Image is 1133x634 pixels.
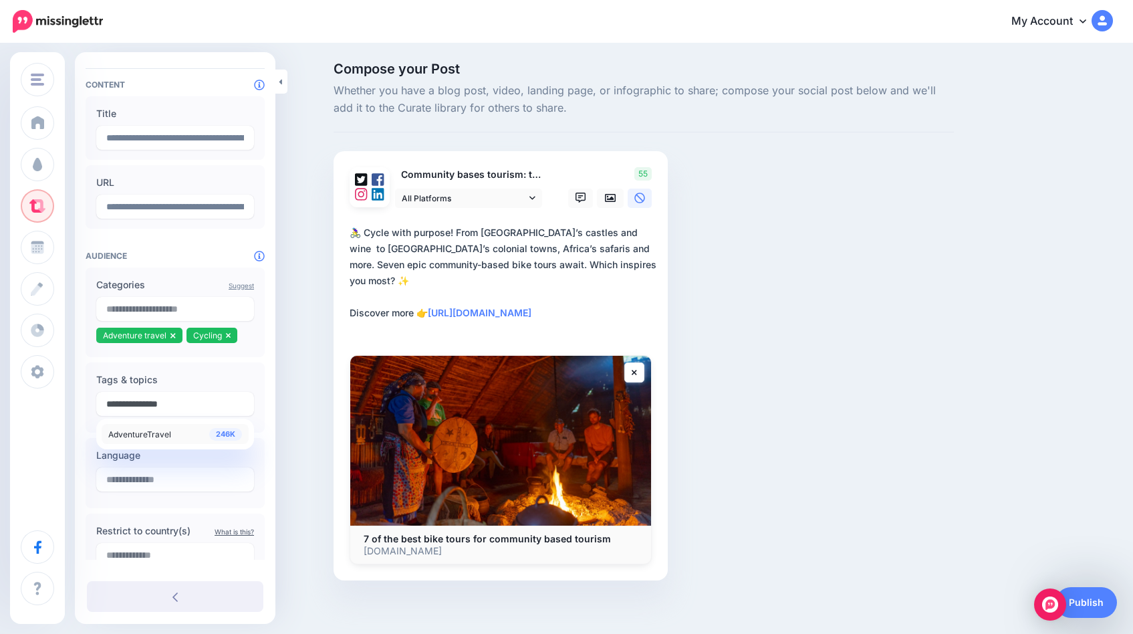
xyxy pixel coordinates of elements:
label: Language [96,447,254,463]
a: Suggest [229,282,254,290]
span: 55 [634,167,652,181]
span: Cycling [193,330,222,340]
label: URL [96,175,254,191]
span: Whether you have a blog post, video, landing page, or infographic to share; compose your social p... [334,82,954,117]
div: Open Intercom Messenger [1034,589,1066,621]
span: Compose your Post [334,62,954,76]
b: 7 of the best bike tours for community based tourism [364,533,611,544]
span: Adventure travel [103,330,166,340]
h4: Content [86,80,265,90]
a: What is this? [215,528,254,536]
label: Tags & topics [96,372,254,388]
a: Publish [1055,587,1117,618]
span: AdventureTravel [108,429,171,439]
div: 🚴‍♀️ Cycle with purpose! From [GEOGRAPHIC_DATA]’s castles and wine to [GEOGRAPHIC_DATA]’s colonia... [350,225,657,321]
img: Missinglettr [13,10,103,33]
span: 246K [209,428,242,441]
h4: Audience [86,251,265,261]
a: All Platforms [395,189,542,208]
label: Title [96,106,254,122]
a: My Account [998,5,1113,38]
p: Community bases tourism: the ultimate guide for cyclists [395,167,543,183]
p: [DOMAIN_NAME] [364,545,638,557]
a: 246K AdventureTravel [102,424,249,444]
label: Categories [96,277,254,293]
img: 7 of the best bike tours for community based tourism [350,356,651,525]
label: Restrict to country(s) [96,523,254,539]
span: All Platforms [402,191,526,205]
img: menu.png [31,74,44,86]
